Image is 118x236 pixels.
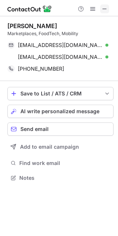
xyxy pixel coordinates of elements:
button: Notes [7,173,114,183]
span: [EMAIL_ADDRESS][DOMAIN_NAME] [18,54,103,60]
span: Send email [20,126,49,132]
button: save-profile-one-click [7,87,114,100]
span: Notes [19,175,111,181]
span: Add to email campaign [20,144,79,150]
img: ContactOut v5.3.10 [7,4,52,13]
span: [PHONE_NUMBER] [18,65,64,72]
button: Send email [7,122,114,136]
span: AI write personalized message [20,108,99,114]
button: Add to email campaign [7,140,114,154]
button: AI write personalized message [7,105,114,118]
div: [PERSON_NAME] [7,22,57,30]
button: Find work email [7,158,114,168]
div: Marketplaces, FoodTech, Mobility [7,30,114,37]
span: Find work email [19,160,111,166]
span: [EMAIL_ADDRESS][DOMAIN_NAME] [18,42,103,48]
div: Save to List / ATS / CRM [20,91,101,97]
